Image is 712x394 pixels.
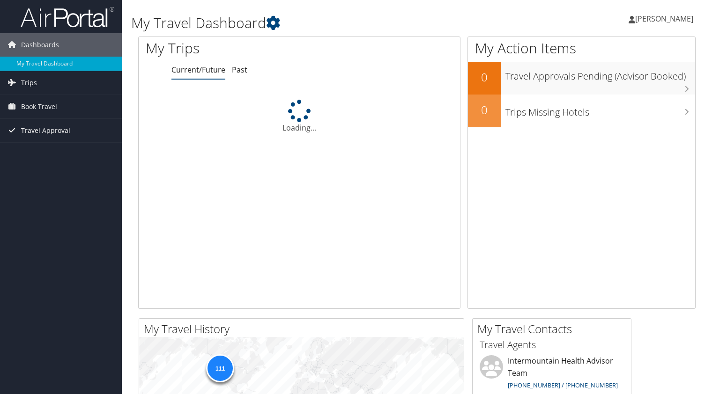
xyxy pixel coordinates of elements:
[21,95,57,118] span: Book Travel
[635,14,693,24] span: [PERSON_NAME]
[144,321,464,337] h2: My Travel History
[468,62,695,95] a: 0Travel Approvals Pending (Advisor Booked)
[131,13,512,33] h1: My Travel Dashboard
[477,321,631,337] h2: My Travel Contacts
[139,100,460,133] div: Loading...
[206,354,234,382] div: 111
[468,38,695,58] h1: My Action Items
[468,69,501,85] h2: 0
[629,5,703,33] a: [PERSON_NAME]
[505,101,695,119] h3: Trips Missing Hotels
[21,119,70,142] span: Travel Approval
[232,65,247,75] a: Past
[21,71,37,95] span: Trips
[21,33,59,57] span: Dashboards
[146,38,319,58] h1: My Trips
[480,338,624,351] h3: Travel Agents
[171,65,225,75] a: Current/Future
[468,95,695,127] a: 0Trips Missing Hotels
[508,381,618,389] a: [PHONE_NUMBER] / [PHONE_NUMBER]
[21,6,114,28] img: airportal-logo.png
[505,65,695,83] h3: Travel Approvals Pending (Advisor Booked)
[468,102,501,118] h2: 0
